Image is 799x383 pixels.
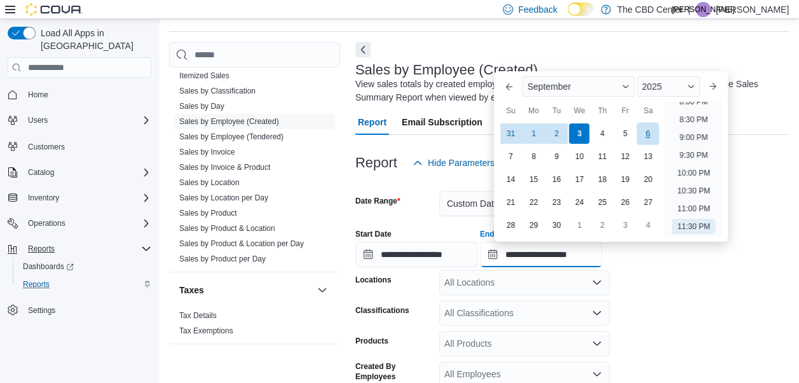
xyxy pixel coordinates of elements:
span: Sales by Day [179,101,224,111]
button: Open list of options [592,338,602,349]
input: Dark Mode [568,3,594,16]
a: Sales by Location per Day [179,193,268,202]
div: day-14 [500,169,521,190]
span: Inventory [28,193,59,203]
a: Sales by Product & Location per Day [179,239,304,248]
span: Catalog [23,165,151,180]
span: Tax Details [179,310,217,321]
h3: Report [355,155,397,171]
button: Next [355,42,371,57]
div: day-5 [615,123,635,144]
button: Customers [3,137,156,155]
div: day-3 [615,215,635,235]
button: Open list of options [592,369,602,379]
li: 9:30 PM [674,148,713,163]
span: Sales by Product & Location [179,223,275,233]
div: Button. Open the month selector. September is currently selected. [522,76,634,97]
button: Open list of options [592,277,602,288]
span: Catalog [28,167,54,178]
a: Customers [23,139,70,155]
button: Open list of options [592,308,602,318]
span: Settings [23,302,151,318]
a: Sales by Classification [179,87,256,95]
li: 9:00 PM [674,130,713,145]
p: The CBD Center [617,2,683,17]
span: Sales by Classification [179,86,256,96]
input: Press the down key to enter a popover containing a calendar. Press the escape key to close the po... [480,242,602,267]
div: day-18 [592,169,612,190]
div: day-21 [500,192,521,212]
label: Locations [355,275,392,285]
span: Tax Exemptions [179,326,233,336]
div: Taxes [169,308,340,344]
span: Reports [23,279,50,289]
button: Catalog [23,165,59,180]
div: day-24 [569,192,589,212]
label: End Date [480,229,513,239]
button: Next month [702,76,723,97]
div: View sales totals by created employee for a specified date range. This report is equivalent to th... [355,78,782,104]
div: day-1 [569,215,589,235]
li: 10:30 PM [672,183,714,198]
span: Dashboards [18,259,151,274]
a: Sales by Employee (Created) [179,117,279,126]
span: Inventory [23,190,151,205]
div: day-4 [592,123,612,144]
span: Dashboards [23,261,74,272]
span: Sales by Product & Location per Day [179,239,304,249]
span: Report [358,109,386,135]
button: Taxes [315,282,330,298]
span: Sales by Invoice & Product [179,162,270,172]
button: Users [3,111,156,129]
div: day-26 [615,192,635,212]
ul: Time [664,102,722,237]
h3: Taxes [179,284,204,296]
button: Settings [3,301,156,319]
a: Sales by Day [179,102,224,111]
button: Catalog [3,164,156,181]
a: Dashboards [18,259,79,274]
button: Custom Date [439,191,610,216]
button: Reports [23,241,60,256]
span: Hide Parameters [428,157,495,169]
span: Operations [23,216,151,231]
span: September [527,81,570,92]
li: 8:00 PM [674,94,713,109]
div: day-8 [523,146,543,167]
div: day-3 [569,123,589,144]
li: 10:00 PM [672,165,714,181]
div: Tu [546,101,566,121]
a: Sales by Employee (Tendered) [179,132,283,141]
div: day-17 [569,169,589,190]
label: Products [355,336,388,346]
div: day-12 [615,146,635,167]
div: day-11 [592,146,612,167]
span: Users [23,113,151,128]
div: day-25 [592,192,612,212]
span: Operations [28,218,65,228]
div: day-4 [638,215,658,235]
button: Previous Month [499,76,519,97]
span: Reports [23,241,151,256]
label: Classifications [355,305,409,316]
div: Th [592,101,612,121]
div: day-31 [500,123,521,144]
label: Start Date [355,229,392,239]
a: Sales by Location [179,178,240,187]
div: day-9 [546,146,566,167]
div: Button. Open the year selector. 2025 is currently selected. [637,76,700,97]
span: Sales by Employee (Created) [179,116,279,127]
button: Inventory [3,189,156,207]
a: Home [23,87,53,102]
button: Home [3,85,156,104]
span: Reports [18,277,151,292]
span: Home [23,87,151,102]
div: day-6 [637,122,659,144]
li: 11:30 PM [672,219,714,234]
a: Tax Exemptions [179,326,233,335]
input: Press the down key to open a popover containing a calendar. [355,242,477,267]
span: Sales by Employee (Tendered) [179,132,283,142]
div: day-29 [523,215,543,235]
a: Sales by Product [179,209,237,218]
